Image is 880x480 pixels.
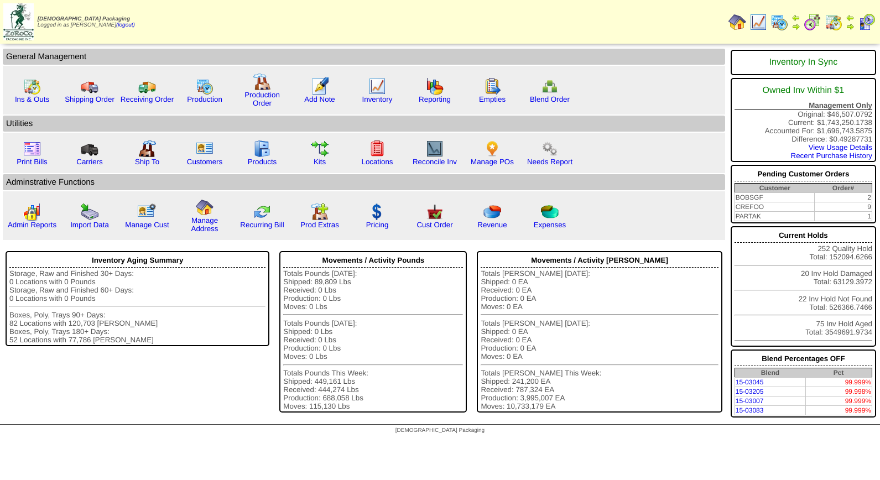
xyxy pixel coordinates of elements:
a: Needs Report [527,158,572,166]
a: Blend Order [530,95,570,103]
div: Blend Percentages OFF [735,352,872,366]
img: network.png [541,77,559,95]
img: home.gif [196,199,214,216]
td: PARTAK [735,212,815,221]
a: Carriers [76,158,102,166]
img: factory2.gif [138,140,156,158]
a: Receiving Order [121,95,174,103]
a: Ins & Outs [15,95,49,103]
a: Manage Cust [125,221,169,229]
span: Logged in as [PERSON_NAME] [38,16,135,28]
a: Manage POs [471,158,514,166]
th: Customer [735,184,815,193]
th: Blend [735,368,805,378]
td: BOBSGF [735,193,815,202]
img: truck.gif [81,77,98,95]
img: line_graph.gif [749,13,767,31]
img: calendarblend.gif [804,13,821,31]
div: Movements / Activity [PERSON_NAME] [481,253,718,268]
img: arrowright.gif [846,22,855,31]
img: pie_chart2.png [541,203,559,221]
td: 99.999% [805,406,872,415]
img: prodextras.gif [311,203,329,221]
div: Storage, Raw and Finished 30+ Days: 0 Locations with 0 Pounds Storage, Raw and Finished 60+ Days:... [9,269,265,344]
td: 99.998% [805,387,872,396]
a: Reconcile Inv [413,158,457,166]
img: managecust.png [137,203,158,221]
img: calendarinout.gif [23,77,41,95]
img: calendarinout.gif [825,13,842,31]
a: Revenue [477,221,507,229]
a: View Usage Details [809,143,872,152]
img: zoroco-logo-small.webp [3,3,34,40]
div: Inventory In Sync [735,52,872,73]
a: Production Order [244,91,280,107]
div: Owned Inv Within $1 [735,80,872,101]
td: General Management [3,49,725,65]
img: cabinet.gif [253,140,271,158]
img: cust_order.png [426,203,444,221]
div: Management Only [735,101,872,110]
img: workorder.gif [483,77,501,95]
a: Recurring Bill [240,221,284,229]
a: Reporting [419,95,451,103]
img: orders.gif [311,77,329,95]
a: Expenses [534,221,566,229]
td: Adminstrative Functions [3,174,725,190]
img: import.gif [81,203,98,221]
a: Products [248,158,277,166]
a: Inventory [362,95,393,103]
th: Order# [815,184,872,193]
div: Original: $46,507.0792 Current: $1,743,250.1738 Accounted For: $1,696,743.5875 Difference: $0.492... [731,78,876,162]
img: home.gif [728,13,746,31]
img: dollar.gif [368,203,386,221]
a: Cust Order [416,221,452,229]
img: calendarprod.gif [196,77,214,95]
a: Empties [479,95,506,103]
div: Totals [PERSON_NAME] [DATE]: Shipped: 0 EA Received: 0 EA Production: 0 EA Moves: 0 EA Totals [PE... [481,269,718,411]
div: Inventory Aging Summary [9,253,265,268]
td: 99.999% [805,378,872,387]
a: (logout) [116,22,135,28]
div: Totals Pounds [DATE]: Shipped: 89,809 Lbs Received: 0 Lbs Production: 0 Lbs Moves: 0 Lbs Totals P... [283,269,463,411]
div: Pending Customer Orders [735,167,872,181]
a: Customers [187,158,222,166]
img: po.png [483,140,501,158]
td: CREFOO [735,202,815,212]
span: [DEMOGRAPHIC_DATA] Packaging [38,16,130,22]
a: Admin Reports [8,221,56,229]
img: reconcile.gif [253,203,271,221]
img: invoice2.gif [23,140,41,158]
a: 15-03007 [736,397,764,405]
a: Print Bills [17,158,48,166]
a: Prod Extras [300,221,339,229]
td: 1 [815,212,872,221]
img: locations.gif [368,140,386,158]
img: truck3.gif [81,140,98,158]
a: Shipping Order [65,95,114,103]
img: truck2.gif [138,77,156,95]
td: 2 [815,193,872,202]
td: Utilities [3,116,725,132]
a: 15-03083 [736,406,764,414]
a: Import Data [70,221,109,229]
a: Recent Purchase History [791,152,872,160]
span: [DEMOGRAPHIC_DATA] Packaging [395,427,485,434]
img: calendarcustomer.gif [858,13,876,31]
img: line_graph2.gif [426,140,444,158]
a: Add Note [304,95,335,103]
a: 15-03205 [736,388,764,395]
img: factory.gif [253,73,271,91]
img: calendarprod.gif [770,13,788,31]
img: arrowleft.gif [846,13,855,22]
div: Movements / Activity Pounds [283,253,463,268]
a: Production [187,95,222,103]
img: customers.gif [196,140,214,158]
a: Kits [314,158,326,166]
div: Current Holds [735,228,872,243]
a: Locations [361,158,393,166]
a: Ship To [135,158,159,166]
a: 15-03045 [736,378,764,386]
th: Pct [805,368,872,378]
img: line_graph.gif [368,77,386,95]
